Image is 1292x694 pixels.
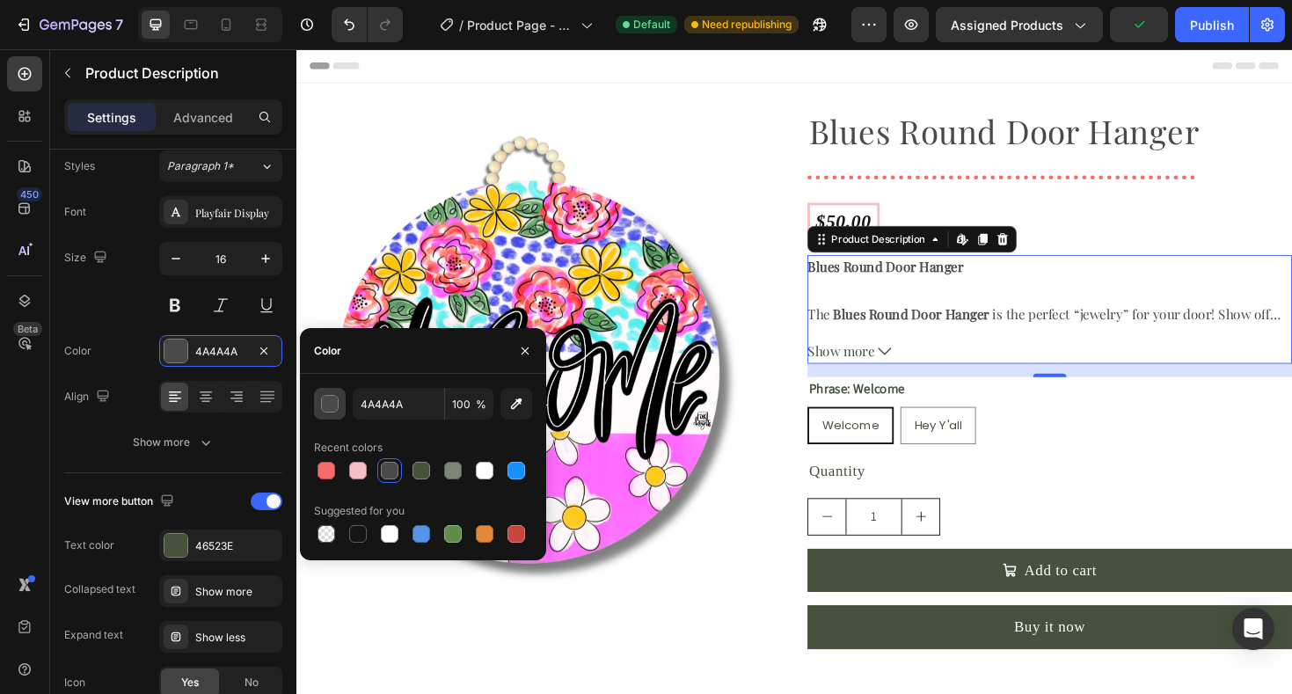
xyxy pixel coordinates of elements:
[761,600,836,625] div: Buy it now
[7,7,131,42] button: 7
[296,49,1292,694] iframe: Design area
[173,108,233,127] p: Advanced
[642,477,682,515] button: increment
[582,477,642,515] input: quantity
[542,221,707,239] strong: Blues Round Door Hanger
[542,271,734,289] span: The
[17,187,42,201] div: 450
[353,388,444,420] input: Eg: FFFFFF
[314,343,341,359] div: Color
[85,62,275,84] p: Product Description
[332,7,403,42] div: Undo/Redo
[64,204,86,220] div: Font
[1175,7,1249,42] button: Publish
[195,344,246,360] div: 4A4A4A
[564,194,670,209] div: Product Description
[133,434,215,451] div: Show more
[64,581,135,597] div: Collapsed text
[1232,608,1274,650] div: Open Intercom Messenger
[542,347,646,372] legend: Phrase: Welcome
[181,675,199,690] span: Yes
[64,537,114,553] div: Text color
[542,308,613,333] span: Show more
[771,540,849,566] div: Add to cart
[87,108,136,127] p: Settings
[542,308,1055,333] button: Show more
[64,427,282,458] button: Show more
[459,16,464,34] span: /
[64,675,85,690] div: Icon
[655,390,705,407] span: Hey Y'all
[467,16,573,34] span: Product Page - [DATE] 18:43:00
[64,158,95,174] div: Styles
[936,7,1103,42] button: Assigned Products
[951,16,1063,34] span: Assigned Products
[542,64,1055,109] h2: Blues Round Door Hanger
[549,165,611,201] div: $50.00
[64,627,123,643] div: Expand text
[314,503,405,519] div: Suggested for you
[64,490,178,514] div: View more button
[195,205,278,221] div: Playfair Display
[702,17,792,33] span: Need republishing
[543,477,582,515] button: decrement
[542,433,1055,462] div: Quantity
[314,440,383,456] div: Recent colors
[569,271,734,289] strong: Blues Round Door Hanger
[245,675,259,690] span: No
[195,538,278,554] div: 46523E
[13,322,42,336] div: Beta
[542,589,1055,636] button: Buy it now
[115,14,123,35] p: 7
[542,271,1050,340] span: is the perfect “jewelry” for your door! Show off your style with a colorful floral design and an ...
[542,530,1055,576] button: Add to cart
[64,385,113,409] div: Align
[476,397,486,413] span: %
[195,584,278,600] div: Show more
[1190,16,1234,34] div: Publish
[159,150,282,182] button: Paragraph 1*
[558,390,617,407] span: Welcome
[167,158,234,174] span: Paragraph 1*
[633,17,670,33] span: Default
[195,630,278,646] div: Show less
[64,246,111,270] div: Size
[64,343,91,359] div: Color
